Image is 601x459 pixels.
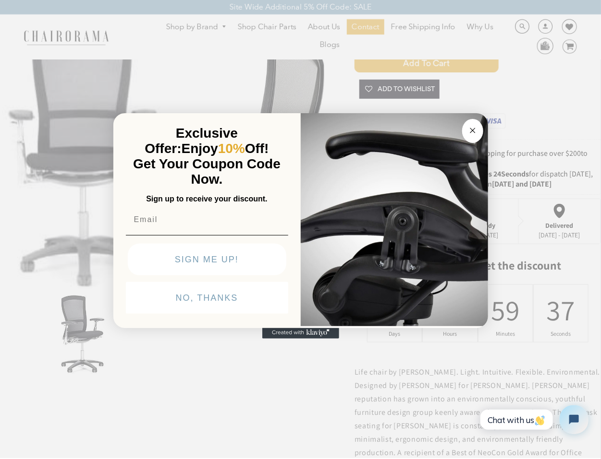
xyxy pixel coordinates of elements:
span: Get Your Coupon Code Now. [133,156,281,187]
button: SIGN ME UP! [128,244,286,275]
img: 92d77583-a095-41f6-84e7-858462e0427a.jpeg [301,111,488,326]
input: Email [126,210,288,229]
iframe: Tidio Chat [470,397,597,442]
button: Close dialog [462,119,483,143]
span: Exclusive Offer: [145,126,238,156]
img: underline [126,235,288,235]
button: NO, THANKS [126,282,288,314]
span: Sign up to receive your discount. [146,195,267,203]
span: 10% [218,141,245,156]
a: Created with Klaviyo - opens in a new tab [262,327,339,339]
span: Enjoy Off! [182,141,269,156]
